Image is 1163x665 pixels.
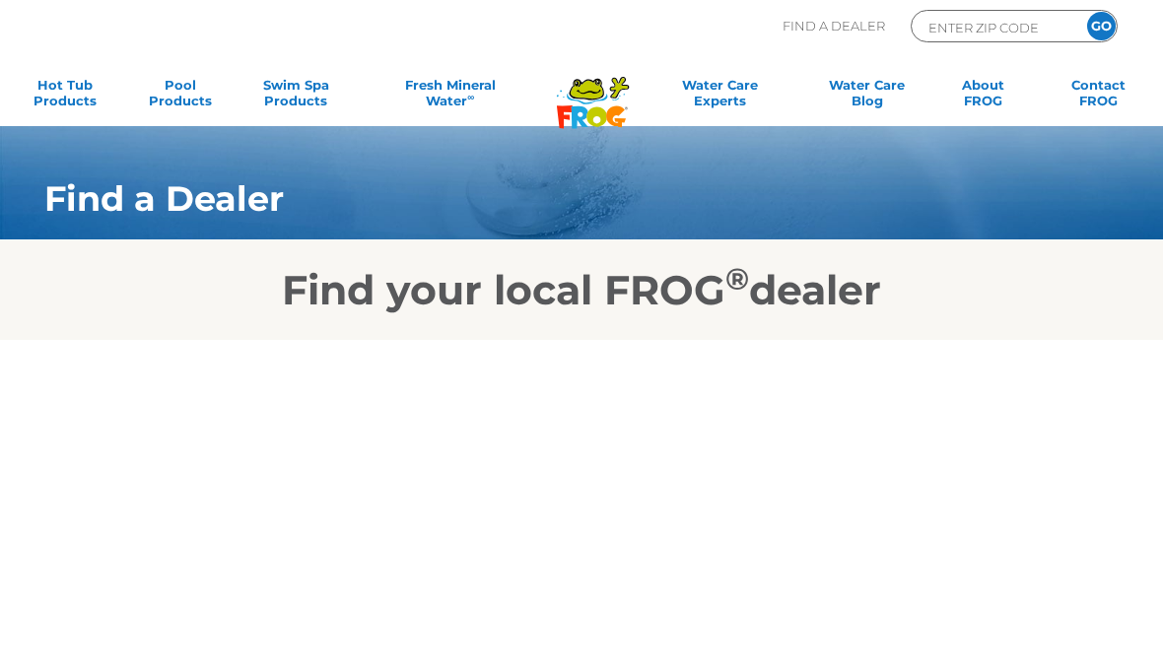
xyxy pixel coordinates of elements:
a: AboutFROG [938,77,1028,116]
h2: Find your local FROG dealer [15,265,1148,314]
a: Hot TubProducts [20,77,109,116]
sup: ∞ [467,92,474,102]
a: Swim SpaProducts [251,77,341,116]
a: Water CareBlog [822,77,912,116]
p: Find A Dealer [783,10,885,42]
input: GO [1087,12,1116,40]
sup: ® [725,260,749,298]
img: Frog Products Logo [546,51,640,129]
a: Fresh MineralWater∞ [367,77,534,116]
a: Water CareExperts [644,77,796,116]
a: ContactFROG [1054,77,1143,116]
h1: Find a Dealer [44,179,1035,219]
a: PoolProducts [135,77,225,116]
